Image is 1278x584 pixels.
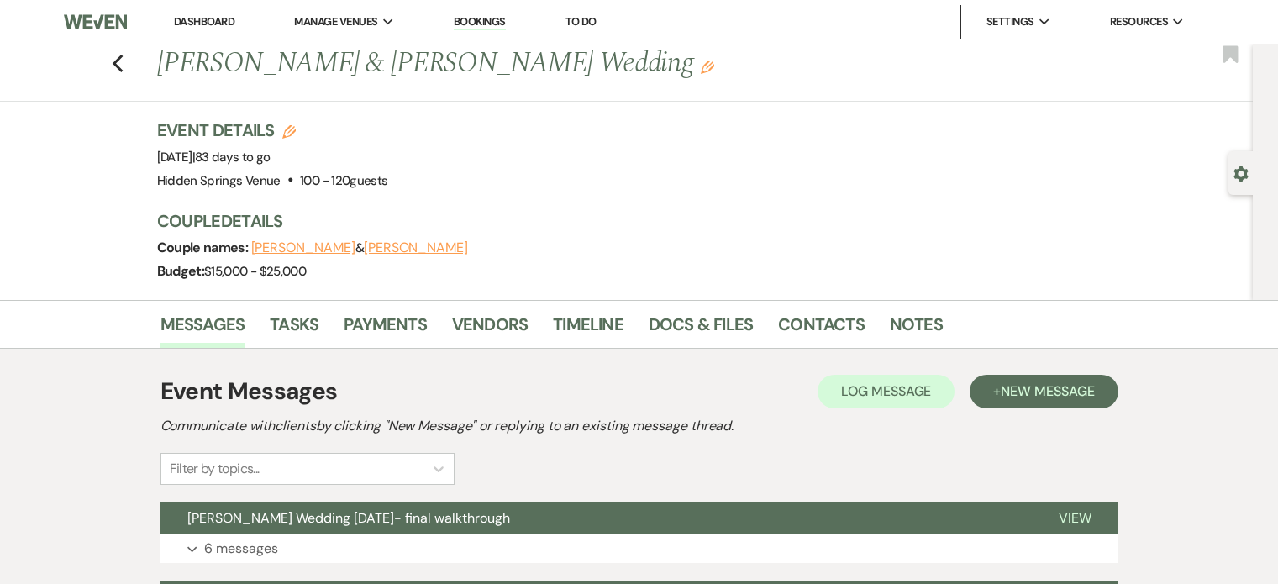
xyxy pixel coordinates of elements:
[160,374,338,409] h1: Event Messages
[157,209,1098,233] h3: Couple Details
[454,14,506,30] a: Bookings
[1032,502,1118,534] button: View
[986,13,1034,30] span: Settings
[649,311,753,348] a: Docs & Files
[1110,13,1168,30] span: Resources
[160,416,1118,436] h2: Communicate with clients by clicking "New Message" or replying to an existing message thread.
[174,14,234,29] a: Dashboard
[452,311,528,348] a: Vendors
[160,534,1118,563] button: 6 messages
[251,241,355,255] button: [PERSON_NAME]
[160,502,1032,534] button: [PERSON_NAME] Wedding [DATE]- final walkthrough
[778,311,865,348] a: Contacts
[300,172,387,189] span: 100 - 120 guests
[157,239,251,256] span: Couple names:
[890,311,943,348] a: Notes
[841,382,931,400] span: Log Message
[553,311,623,348] a: Timeline
[187,509,510,527] span: [PERSON_NAME] Wedding [DATE]- final walkthrough
[1059,509,1091,527] span: View
[270,311,318,348] a: Tasks
[157,262,205,280] span: Budget:
[344,311,427,348] a: Payments
[64,4,127,39] img: Weven Logo
[1001,382,1094,400] span: New Message
[701,59,714,74] button: Edit
[294,13,377,30] span: Manage Venues
[1233,165,1249,181] button: Open lead details
[157,44,910,84] h1: [PERSON_NAME] & [PERSON_NAME] Wedding
[170,459,260,479] div: Filter by topics...
[192,149,271,166] span: |
[251,239,468,256] span: &
[160,311,245,348] a: Messages
[204,538,278,560] p: 6 messages
[157,172,281,189] span: Hidden Springs Venue
[195,149,271,166] span: 83 days to go
[970,375,1118,408] button: +New Message
[364,241,468,255] button: [PERSON_NAME]
[818,375,955,408] button: Log Message
[157,118,388,142] h3: Event Details
[204,263,306,280] span: $15,000 - $25,000
[157,149,271,166] span: [DATE]
[565,14,597,29] a: To Do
